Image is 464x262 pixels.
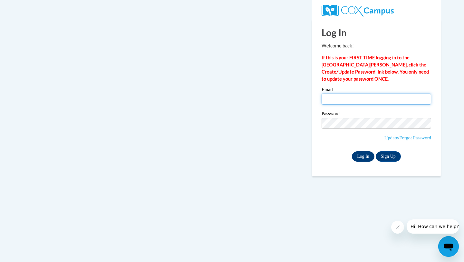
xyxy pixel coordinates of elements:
iframe: Button to launch messaging window [438,236,459,257]
strong: If this is your FIRST TIME logging in to the [GEOGRAPHIC_DATA][PERSON_NAME], click the Create/Upd... [322,55,429,82]
a: COX Campus [322,5,431,16]
label: Password [322,111,431,118]
a: Update/Forgot Password [384,135,431,140]
iframe: Message from company [407,219,459,234]
p: Welcome back! [322,42,431,49]
h1: Log In [322,26,431,39]
label: Email [322,87,431,94]
a: Sign Up [376,151,401,162]
input: Log In [352,151,374,162]
iframe: Close message [391,221,404,234]
img: COX Campus [322,5,394,16]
